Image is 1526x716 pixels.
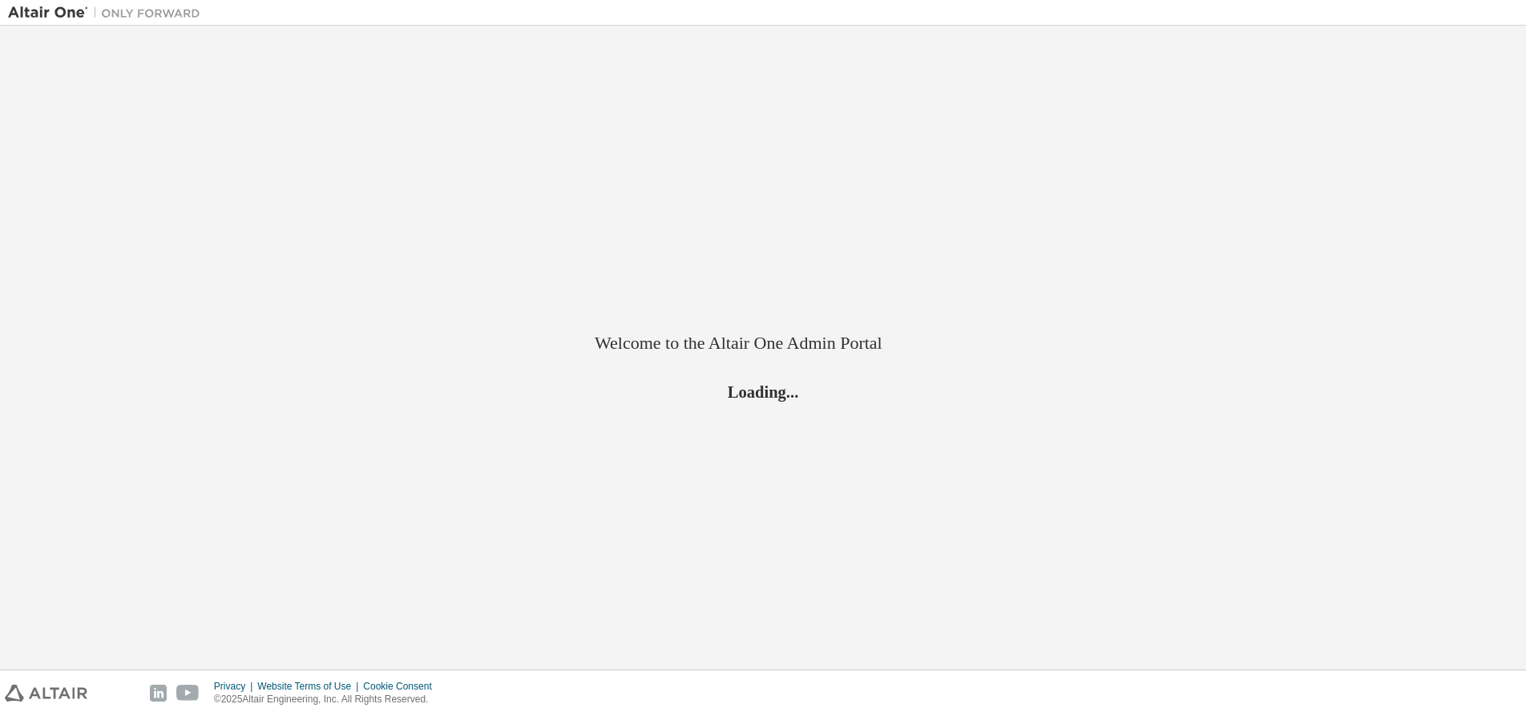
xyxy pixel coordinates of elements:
h2: Loading... [595,381,931,402]
img: Altair One [8,5,208,21]
div: Website Terms of Use [257,680,363,693]
p: © 2025 Altair Engineering, Inc. All Rights Reserved. [214,693,442,706]
img: youtube.svg [176,685,200,702]
div: Cookie Consent [363,680,441,693]
h2: Welcome to the Altair One Admin Portal [595,332,931,354]
img: altair_logo.svg [5,685,87,702]
img: linkedin.svg [150,685,167,702]
div: Privacy [214,680,257,693]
